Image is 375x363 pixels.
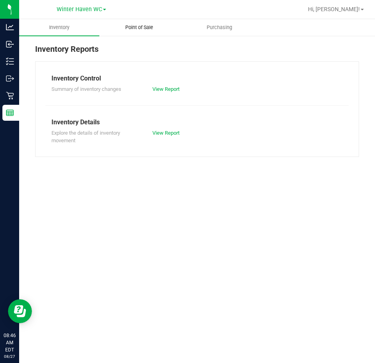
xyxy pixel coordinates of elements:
[6,75,14,82] inline-svg: Outbound
[4,332,16,353] p: 08:46 AM EDT
[51,118,343,127] div: Inventory Details
[114,24,164,31] span: Point of Sale
[35,43,359,61] div: Inventory Reports
[99,19,180,36] a: Point of Sale
[6,23,14,31] inline-svg: Analytics
[4,353,16,359] p: 08/27
[6,109,14,117] inline-svg: Reports
[152,130,180,136] a: View Report
[38,24,80,31] span: Inventory
[196,24,243,31] span: Purchasing
[57,6,102,13] span: Winter Haven WC
[152,86,180,92] a: View Report
[308,6,360,12] span: Hi, [PERSON_NAME]!
[51,74,343,83] div: Inventory Control
[51,86,121,92] span: Summary of inventory changes
[19,19,99,36] a: Inventory
[51,130,120,144] span: Explore the details of inventory movement
[6,40,14,48] inline-svg: Inbound
[179,19,259,36] a: Purchasing
[8,299,32,323] iframe: Resource center
[6,92,14,100] inline-svg: Retail
[6,57,14,65] inline-svg: Inventory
